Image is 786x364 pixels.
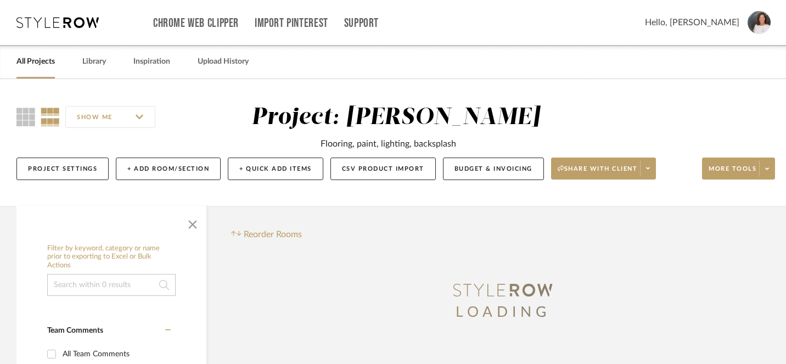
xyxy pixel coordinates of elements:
a: Import Pinterest [255,19,328,28]
button: Close [182,211,204,233]
h6: Filter by keyword, category or name prior to exporting to Excel or Bulk Actions [47,244,176,270]
a: Upload History [198,54,249,69]
span: Team Comments [47,327,103,334]
span: Share with client [558,165,638,181]
div: All Team Comments [63,345,168,363]
button: + Add Room/Section [116,158,221,180]
span: LOADING [456,305,550,320]
a: Support [344,19,379,28]
button: More tools [702,158,775,180]
div: Flooring, paint, lighting, backsplash [321,137,456,150]
button: Share with client [551,158,656,180]
a: Inspiration [133,54,170,69]
span: Hello, [PERSON_NAME] [645,16,739,29]
a: Chrome Web Clipper [153,19,239,28]
input: Search within 0 results [47,274,176,296]
div: Project: [PERSON_NAME] [251,106,540,129]
span: Reorder Rooms [244,228,302,241]
button: Reorder Rooms [231,228,302,241]
button: Budget & Invoicing [443,158,544,180]
img: avatar [748,11,771,34]
button: + Quick Add Items [228,158,323,180]
span: More tools [709,165,756,181]
a: All Projects [16,54,55,69]
a: Library [82,54,106,69]
button: CSV Product Import [330,158,436,180]
button: Project Settings [16,158,109,180]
